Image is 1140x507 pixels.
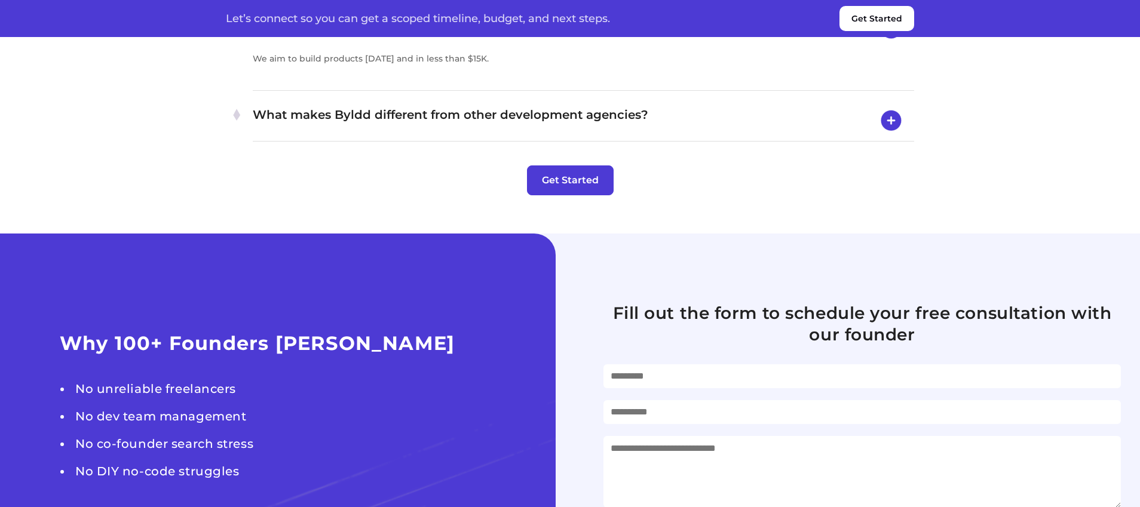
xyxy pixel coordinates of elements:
button: Get Started [527,165,614,195]
li: No DIY no-code struggles [72,460,253,482]
p: We aim to build products [DATE] and in less than $15K. [253,50,878,67]
h2: Why 100+ Founders [PERSON_NAME] [60,329,455,358]
h4: Fill out the form to schedule your free consultation with our founder [603,302,1121,345]
p: Let’s connect so you can get a scoped timeline, budget, and next steps. [226,13,610,24]
img: plus-1 [229,107,244,122]
li: No dev team management [72,405,253,427]
li: No co-founder search stress [72,433,253,454]
h4: What makes Byldd different from other development agencies? [253,105,914,136]
img: open-icon [876,105,906,136]
button: Get Started [839,6,914,31]
li: No unreliable freelancers [72,378,253,400]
